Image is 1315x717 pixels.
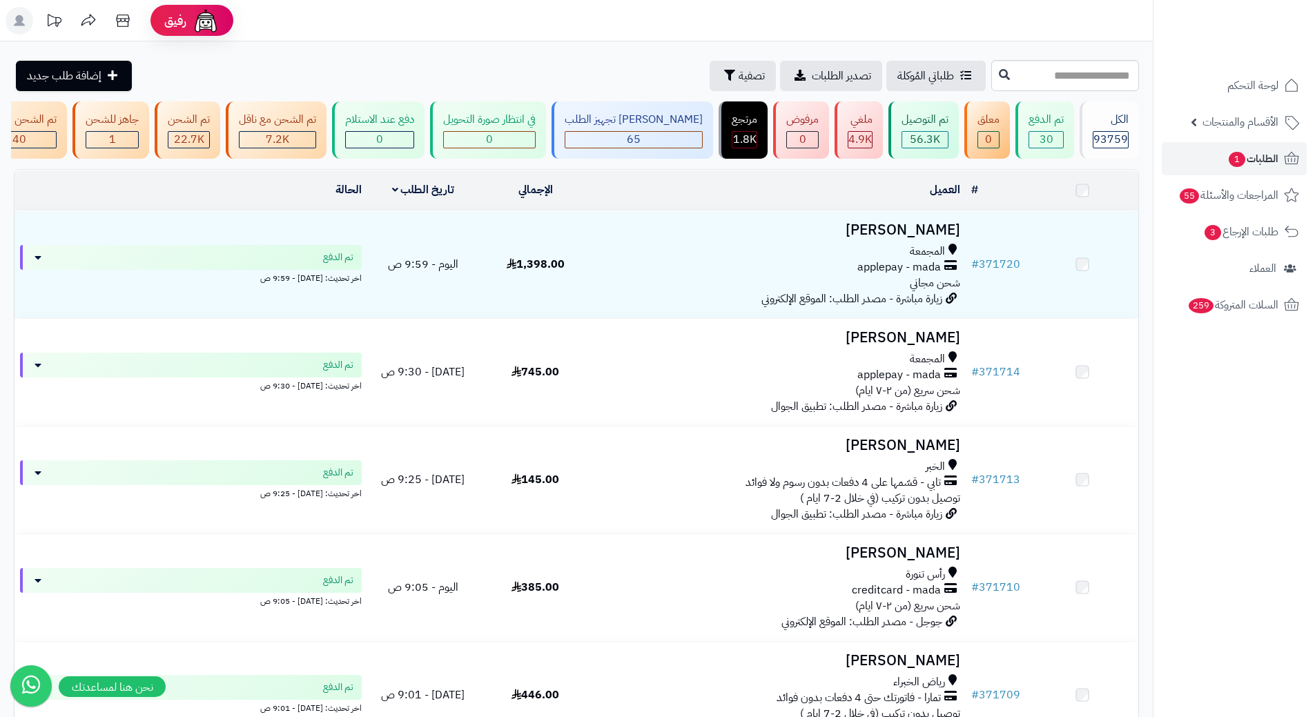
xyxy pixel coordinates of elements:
[6,131,26,148] span: 340
[978,132,999,148] div: 0
[20,593,362,607] div: اخر تحديث: [DATE] - 9:05 ص
[886,101,962,159] a: تم التوصيل 56.3K
[240,132,315,148] div: 7223
[597,438,960,453] h3: [PERSON_NAME]
[716,101,770,159] a: مرتجع 1.8K
[971,364,979,380] span: #
[971,181,978,198] a: #
[1205,225,1221,240] span: 3
[597,330,960,346] h3: [PERSON_NAME]
[376,131,383,148] span: 0
[1077,101,1142,159] a: الكل93759
[381,471,465,488] span: [DATE] - 9:25 ص
[329,101,427,159] a: دفع عند الاستلام 0
[512,579,559,596] span: 385.00
[855,598,960,614] span: شحن سريع (من ٢-٧ ايام)
[971,579,1020,596] a: #371710
[512,471,559,488] span: 145.00
[886,61,986,91] a: طلباتي المُوكلة
[985,131,992,148] span: 0
[893,674,945,690] span: رياض الخبراء
[168,112,210,128] div: تم الشحن
[16,61,132,91] a: إضافة طلب جديد
[86,132,138,148] div: 1
[1040,131,1053,148] span: 30
[223,101,329,159] a: تم الشحن مع ناقل 7.2K
[857,367,941,383] span: applepay - mada
[771,506,942,522] span: زيارة مباشرة - مصدر الطلب: تطبيق الجوال
[1203,222,1278,242] span: طلبات الإرجاع
[910,131,940,148] span: 56.3K
[799,131,806,148] span: 0
[70,101,152,159] a: جاهز للشحن 1
[512,364,559,380] span: 745.00
[388,579,458,596] span: اليوم - 9:05 ص
[1162,215,1307,248] a: طلبات الإرجاع3
[971,471,979,488] span: #
[335,181,362,198] a: الحالة
[910,244,945,259] span: المجمعة
[381,687,465,703] span: [DATE] - 9:01 ص
[1093,131,1128,148] span: 93759
[1093,112,1129,128] div: الكل
[266,131,289,148] span: 7.2K
[168,132,209,148] div: 22680
[597,653,960,669] h3: [PERSON_NAME]
[565,132,702,148] div: 65
[971,471,1020,488] a: #371713
[812,68,871,84] span: تصدير الطلبات
[848,112,873,128] div: ملغي
[930,181,960,198] a: العميل
[427,101,549,159] a: في انتظار صورة التحويل 0
[1229,152,1245,167] span: 1
[597,222,960,238] h3: [PERSON_NAME]
[1162,69,1307,102] a: لوحة التحكم
[971,687,1020,703] a: #371709
[627,131,641,148] span: 65
[323,466,353,480] span: تم الدفع
[152,101,223,159] a: تم الشحن 22.7K
[512,687,559,703] span: 446.00
[786,112,819,128] div: مرفوض
[781,613,942,630] span: جوجل - مصدر الطلب: الموقع الإلكتروني
[392,181,455,198] a: تاريخ الطلب
[507,256,565,273] span: 1,398.00
[1162,252,1307,285] a: العملاء
[1227,76,1278,95] span: لوحة التحكم
[910,351,945,367] span: المجمعة
[1189,298,1214,313] span: 259
[20,485,362,500] div: اخر تحديث: [DATE] - 9:25 ص
[857,259,941,275] span: applepay - mada
[855,382,960,399] span: شحن سريع (من ٢-٧ ايام)
[597,545,960,561] h3: [PERSON_NAME]
[770,101,832,159] a: مرفوض 0
[174,131,204,148] span: 22.7K
[977,112,1000,128] div: معلق
[800,490,960,507] span: توصيل بدون تركيب (في خلال 2-7 ايام )
[27,68,101,84] span: إضافة طلب جديد
[1180,188,1199,204] span: 55
[164,12,186,29] span: رفيق
[1187,295,1278,315] span: السلات المتروكة
[518,181,553,198] a: الإجمالي
[897,68,954,84] span: طلباتي المُوكلة
[787,132,818,148] div: 0
[1202,112,1278,132] span: الأقسام والمنتجات
[20,270,362,284] div: اخر تحديث: [DATE] - 9:59 ص
[971,579,979,596] span: #
[37,7,71,38] a: تحديثات المنصة
[739,68,765,84] span: تصفية
[1227,149,1278,168] span: الطلبات
[1178,186,1278,205] span: المراجعات والأسئلة
[1029,112,1064,128] div: تم الدفع
[323,251,353,264] span: تم الدفع
[771,398,942,415] span: زيارة مباشرة - مصدر الطلب: تطبيق الجوال
[1249,259,1276,278] span: العملاء
[710,61,776,91] button: تصفية
[486,131,493,148] span: 0
[323,358,353,372] span: تم الدفع
[780,61,882,91] a: تصدير الطلبات
[1013,101,1077,159] a: تم الدفع 30
[733,131,757,148] span: 1.8K
[1162,288,1307,322] a: السلات المتروكة259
